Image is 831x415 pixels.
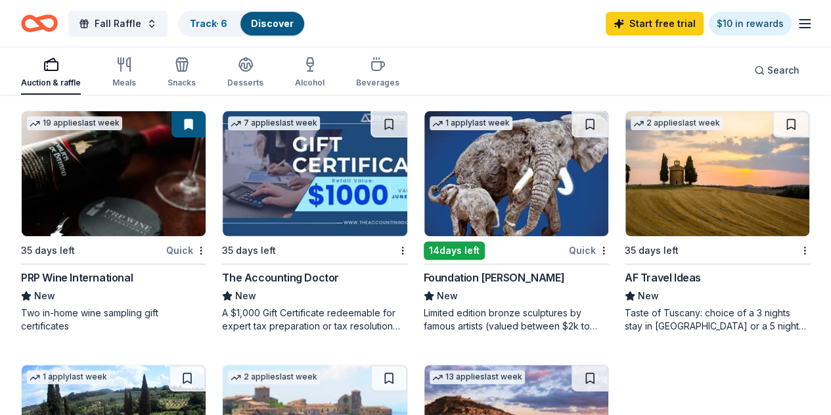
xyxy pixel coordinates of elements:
[222,243,276,258] div: 35 days left
[625,110,810,333] a: Image for AF Travel Ideas2 applieslast week35 days leftAF Travel IdeasNewTaste of Tuscany: choice...
[228,370,320,384] div: 2 applies last week
[625,111,809,236] img: Image for AF Travel Ideas
[22,111,206,236] img: Image for PRP Wine International
[112,78,136,88] div: Meals
[235,288,256,304] span: New
[21,78,81,88] div: Auction & raffle
[34,288,55,304] span: New
[744,57,810,84] button: Search
[168,51,196,95] button: Snacks
[430,370,525,384] div: 13 applies last week
[709,12,792,36] a: $10 in rewards
[166,242,206,258] div: Quick
[27,116,122,130] div: 19 applies last week
[625,243,679,258] div: 35 days left
[27,370,110,384] div: 1 apply last week
[356,78,399,88] div: Beverages
[223,111,407,236] img: Image for The Accounting Doctor
[168,78,196,88] div: Snacks
[424,110,609,333] a: Image for Foundation Michelangelo1 applylast week14days leftQuickFoundation [PERSON_NAME]NewLimit...
[227,78,263,88] div: Desserts
[222,270,339,285] div: The Accounting Doctor
[625,306,810,333] div: Taste of Tuscany: choice of a 3 nights stay in [GEOGRAPHIC_DATA] or a 5 night stay in [GEOGRAPHIC...
[424,306,609,333] div: Limited edition bronze sculptures by famous artists (valued between $2k to $7k; proceeds will spl...
[228,116,320,130] div: 7 applies last week
[631,116,723,130] div: 2 applies last week
[437,288,458,304] span: New
[767,62,799,78] span: Search
[222,306,407,333] div: A $1,000 Gift Certificate redeemable for expert tax preparation or tax resolution services—recipi...
[21,51,81,95] button: Auction & raffle
[569,242,609,258] div: Quick
[178,11,305,37] button: Track· 6Discover
[21,306,206,333] div: Two in-home wine sampling gift certificates
[21,8,58,39] a: Home
[424,111,608,236] img: Image for Foundation Michelangelo
[295,51,325,95] button: Alcohol
[430,116,512,130] div: 1 apply last week
[21,243,75,258] div: 35 days left
[424,241,485,260] div: 14 days left
[227,51,263,95] button: Desserts
[222,110,407,333] a: Image for The Accounting Doctor7 applieslast week35 days leftThe Accounting DoctorNewA $1,000 Gif...
[190,18,227,29] a: Track· 6
[95,16,141,32] span: Fall Raffle
[21,270,133,285] div: PRP Wine International
[625,270,701,285] div: AF Travel Ideas
[606,12,704,36] a: Start free trial
[251,18,294,29] a: Discover
[112,51,136,95] button: Meals
[68,11,168,37] button: Fall Raffle
[424,270,564,285] div: Foundation [PERSON_NAME]
[356,51,399,95] button: Beverages
[638,288,659,304] span: New
[21,110,206,333] a: Image for PRP Wine International19 applieslast week35 days leftQuickPRP Wine InternationalNewTwo ...
[295,78,325,88] div: Alcohol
